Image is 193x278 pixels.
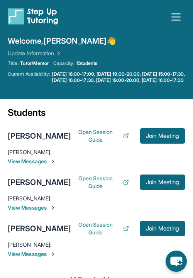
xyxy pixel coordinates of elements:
img: Chevron-Right [50,205,56,211]
a: [DATE] 16:00-17:00, [DATE] 19:00-20:00, [DATE] 15:00-17:30, [DATE] 16:00-17:30, [DATE] 19:00-20:0... [52,71,185,83]
span: Title: [8,60,19,66]
span: Join Meeting [146,180,179,185]
img: Chevron-Right [50,158,56,164]
span: View Messages [8,204,185,212]
img: logo [8,8,58,25]
img: Chevron-Right [50,251,56,257]
span: Join Meeting [146,226,179,231]
button: Open Session Guide [71,175,129,190]
button: Join Meeting [140,128,185,144]
span: Join Meeting [146,134,179,138]
img: Chevron Right [54,49,62,57]
div: [PERSON_NAME] [8,131,71,141]
span: Tutor/Mentor [20,60,49,66]
button: Open Session Guide [71,128,129,144]
span: View Messages [8,250,185,258]
span: Current Availability: [8,71,50,83]
span: [PERSON_NAME] : [8,149,51,155]
span: Welcome, [PERSON_NAME] 👋 [8,36,117,46]
span: Capacity: [53,60,74,66]
div: [PERSON_NAME] [8,223,71,234]
span: [PERSON_NAME] : [8,195,51,202]
button: chat-button [166,251,187,272]
div: [PERSON_NAME] [8,177,71,188]
button: Join Meeting [140,221,185,236]
span: 1 Students [76,60,98,66]
button: Open Session Guide [71,221,129,236]
button: Join Meeting [140,175,185,190]
span: [PERSON_NAME] : [8,241,51,248]
span: View Messages [8,158,185,165]
a: Update Information [8,49,62,57]
div: Students [8,107,185,124]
